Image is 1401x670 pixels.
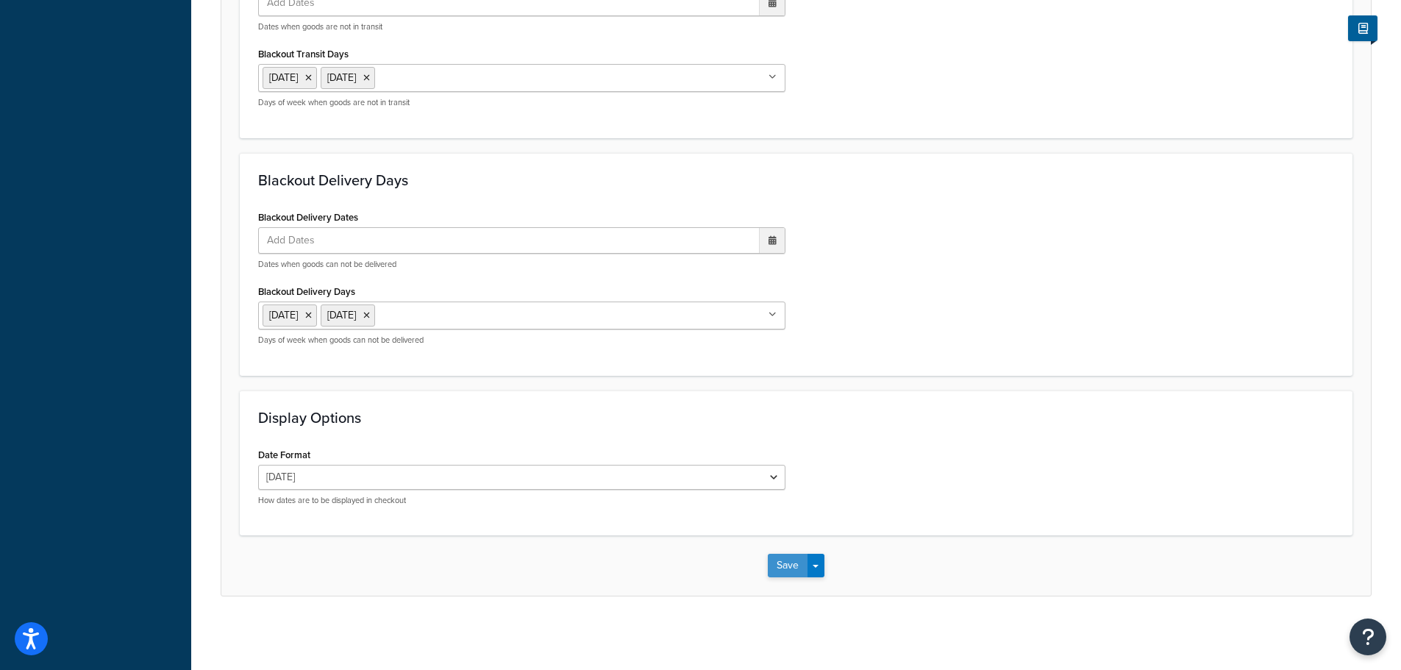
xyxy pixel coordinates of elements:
span: [DATE] [269,70,298,85]
label: Date Format [258,449,310,460]
button: Show Help Docs [1348,15,1377,41]
p: How dates are to be displayed in checkout [258,495,785,506]
p: Days of week when goods are not in transit [258,97,785,108]
button: Open Resource Center [1350,619,1386,655]
span: [DATE] [327,70,356,85]
label: Blackout Transit Days [258,49,349,60]
p: Days of week when goods can not be delivered [258,335,785,346]
label: Blackout Delivery Days [258,286,355,297]
span: [DATE] [269,307,298,323]
label: Blackout Delivery Dates [258,212,358,223]
span: Add Dates [263,228,333,253]
span: [DATE] [327,307,356,323]
h3: Display Options [258,410,1334,426]
h3: Blackout Delivery Days [258,172,1334,188]
button: Save [768,554,808,577]
p: Dates when goods are not in transit [258,21,785,32]
p: Dates when goods can not be delivered [258,259,785,270]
